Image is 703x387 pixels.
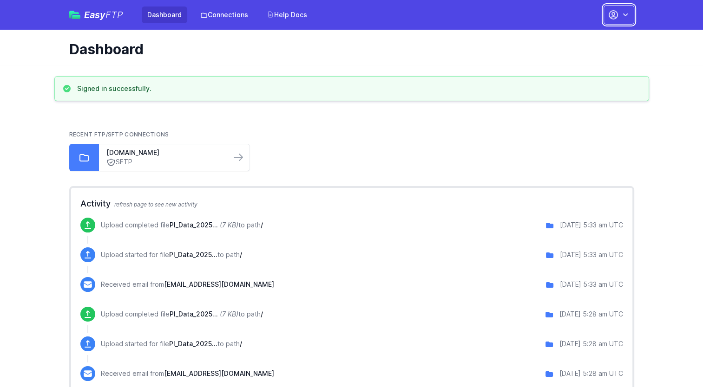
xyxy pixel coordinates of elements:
span: / [261,310,263,318]
span: / [261,221,263,229]
img: easyftp_logo.png [69,11,80,19]
span: refresh page to see new activity [114,201,197,208]
i: (7 KB) [220,221,238,229]
span: Easy [84,10,123,19]
h3: Signed in successfully. [77,84,151,93]
div: [DATE] 5:33 am UTC [560,280,623,289]
h1: Dashboard [69,41,627,58]
iframe: Drift Widget Chat Controller [657,341,692,376]
a: Dashboard [142,6,187,23]
p: Upload started for file to path [101,250,242,259]
h2: Activity [80,197,623,210]
span: [EMAIL_ADDRESS][DOMAIN_NAME] [164,369,274,377]
span: PI_Data_20251002_133257.csv [170,221,218,229]
a: Connections [195,6,254,23]
a: EasyFTP [69,10,123,19]
div: [DATE] 5:28 am UTC [559,310,623,319]
div: [DATE] 5:33 am UTC [560,220,623,230]
a: SFTP [106,157,223,167]
span: PI_Data_20251002_133257.csv [169,251,217,258]
span: / [240,340,242,348]
span: [EMAIL_ADDRESS][DOMAIN_NAME] [164,280,274,288]
div: [DATE] 5:28 am UTC [559,339,623,348]
div: [DATE] 5:28 am UTC [559,369,623,378]
p: Upload completed file to path [101,220,263,230]
span: PI_Data_20251002_132757.csv [169,340,217,348]
p: Received email from [101,280,274,289]
span: / [240,251,242,258]
a: [DOMAIN_NAME] [106,148,223,157]
span: PI_Data_20251002_132757.csv [170,310,218,318]
span: FTP [105,9,123,20]
p: Received email from [101,369,274,378]
i: (7 KB) [220,310,238,318]
p: Upload started for file to path [101,339,242,348]
h2: Recent FTP/SFTP Connections [69,131,634,138]
a: Help Docs [261,6,313,23]
p: Upload completed file to path [101,310,263,319]
div: [DATE] 5:33 am UTC [560,250,623,259]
